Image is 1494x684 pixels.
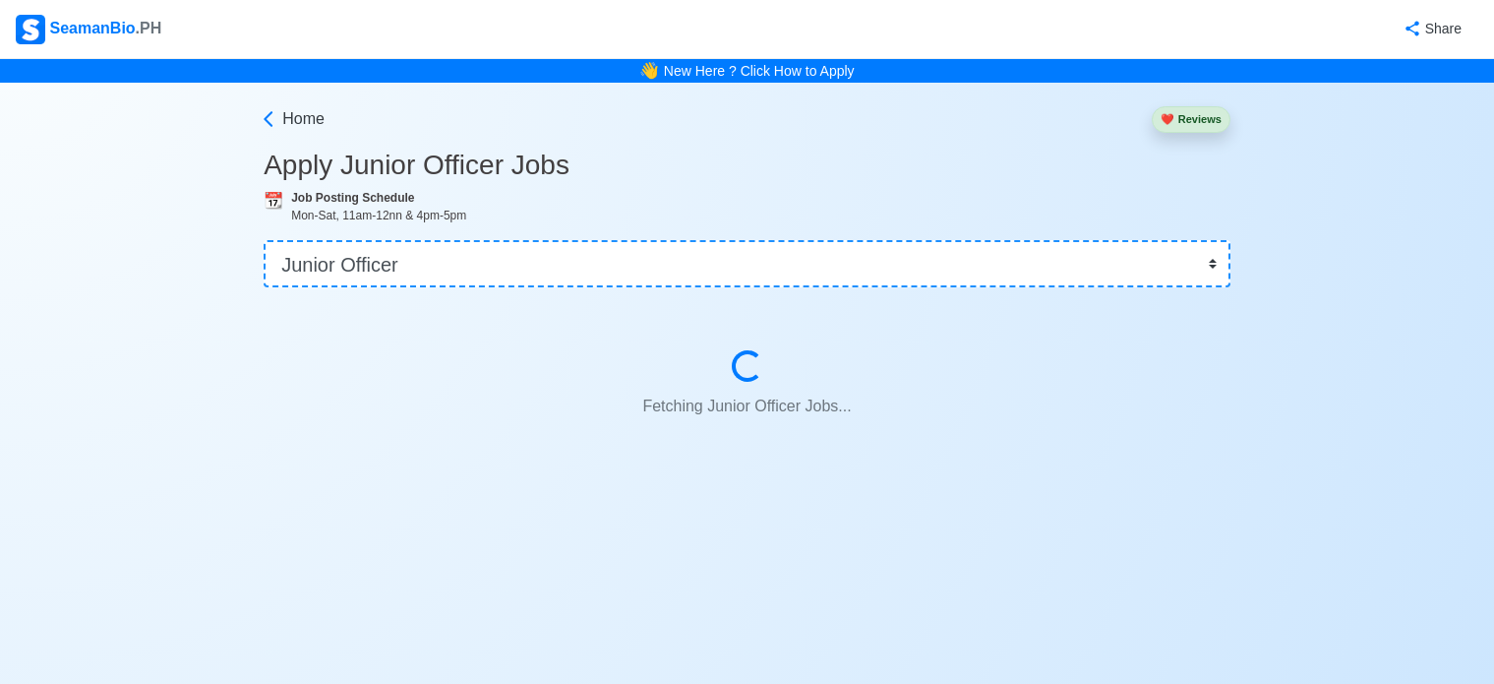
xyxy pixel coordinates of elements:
[311,387,1183,426] p: Fetching Junior Officer Jobs...
[259,107,325,131] a: Home
[1384,10,1478,48] button: Share
[291,207,1230,224] div: Mon-Sat, 11am-12nn & 4pm-5pm
[291,191,414,205] b: Job Posting Schedule
[16,15,45,44] img: Logo
[1161,113,1174,125] span: heart
[136,20,162,36] span: .PH
[282,107,325,131] span: Home
[639,59,659,83] span: bell
[664,63,855,79] a: New Here ? Click How to Apply
[264,149,1230,182] h3: Apply Junior Officer Jobs
[1152,106,1230,133] button: heartReviews
[264,192,283,209] span: calendar
[16,15,161,44] div: SeamanBio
